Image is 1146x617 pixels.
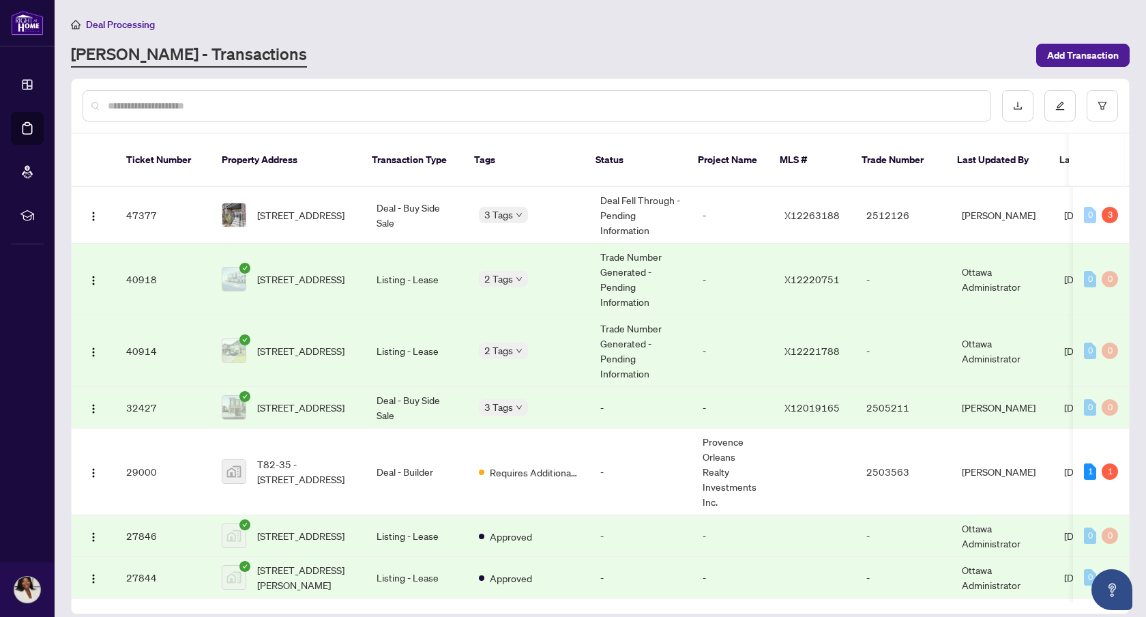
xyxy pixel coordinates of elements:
td: - [692,515,774,557]
td: Deal Fell Through - Pending Information [589,187,692,244]
td: - [692,387,774,429]
button: Logo [83,566,104,588]
img: thumbnail-img [222,396,246,419]
div: 0 [1084,399,1096,416]
td: Ottawa Administrator [951,557,1053,599]
span: [DATE] [1064,530,1094,542]
th: Ticket Number [115,134,211,187]
div: 0 [1102,399,1118,416]
img: Logo [88,468,99,478]
button: Logo [83,268,104,290]
span: 2 Tags [484,271,513,287]
span: [STREET_ADDRESS] [257,528,344,543]
td: [PERSON_NAME] [951,387,1053,429]
td: - [589,429,692,515]
th: Status [585,134,687,187]
button: filter [1087,90,1118,121]
span: X12221788 [784,345,840,357]
span: [STREET_ADDRESS] [257,272,344,287]
td: - [692,557,774,599]
span: Last Modified Date [1059,152,1143,167]
img: Logo [88,403,99,414]
span: filter [1098,101,1107,111]
span: home [71,20,80,29]
div: 0 [1084,207,1096,223]
button: download [1002,90,1033,121]
td: 2505211 [855,387,951,429]
td: Listing - Lease [366,557,468,599]
td: Provence Orleans Realty Investments Inc. [692,429,774,515]
td: - [692,315,774,387]
button: Open asap [1091,569,1132,610]
td: 27846 [115,515,211,557]
td: Listing - Lease [366,244,468,315]
td: - [589,515,692,557]
th: MLS # [769,134,851,187]
span: Requires Additional Docs [490,465,578,480]
td: Deal - Builder [366,429,468,515]
td: Deal - Buy Side Sale [366,187,468,244]
button: Logo [83,461,104,483]
img: thumbnail-img [222,203,246,227]
td: Trade Number Generated - Pending Information [589,244,692,315]
span: check-circle [239,391,250,402]
td: 40918 [115,244,211,315]
img: Logo [88,275,99,286]
img: thumbnail-img [222,268,246,291]
td: Ottawa Administrator [951,315,1053,387]
td: - [692,187,774,244]
td: 2503563 [855,429,951,515]
div: 1 [1102,463,1118,480]
img: Profile Icon [14,577,40,603]
span: X12263188 [784,209,840,221]
span: 3 Tags [484,399,513,415]
img: thumbnail-img [222,566,246,589]
span: check-circle [239,561,250,572]
td: - [855,315,951,387]
td: 32427 [115,387,211,429]
button: Logo [83,204,104,226]
td: - [855,244,951,315]
td: Trade Number Generated - Pending Information [589,315,692,387]
td: - [589,557,692,599]
span: X12019165 [784,401,840,414]
td: 40914 [115,315,211,387]
td: Ottawa Administrator [951,244,1053,315]
div: 1 [1084,463,1096,480]
td: Deal - Buy Side Sale [366,387,468,429]
span: [DATE] [1064,401,1094,414]
td: Listing - Lease [366,315,468,387]
td: - [855,515,951,557]
img: Logo [88,573,99,584]
div: 0 [1102,343,1118,359]
td: 29000 [115,429,211,515]
span: down [516,347,523,354]
span: [STREET_ADDRESS][PERSON_NAME] [257,562,355,592]
img: Logo [88,532,99,543]
span: edit [1055,101,1065,111]
span: [STREET_ADDRESS] [257,400,344,415]
th: Trade Number [851,134,946,187]
span: [DATE] [1064,273,1094,285]
td: - [589,387,692,429]
span: X12220751 [784,273,840,285]
span: [DATE] [1064,571,1094,584]
button: edit [1044,90,1076,121]
div: 0 [1102,528,1118,544]
span: download [1013,101,1023,111]
span: T82-35 -[STREET_ADDRESS] [257,457,355,487]
img: Logo [88,347,99,358]
td: 47377 [115,187,211,244]
span: 2 Tags [484,343,513,358]
div: 3 [1102,207,1118,223]
img: logo [11,10,44,35]
img: thumbnail-img [222,339,246,362]
td: Ottawa Administrator [951,515,1053,557]
span: [DATE] [1064,345,1094,357]
span: Approved [490,571,532,586]
img: thumbnail-img [222,460,246,483]
a: [PERSON_NAME] - Transactions [71,43,307,68]
span: check-circle [239,519,250,530]
span: 3 Tags [484,207,513,223]
span: check-circle [239,334,250,345]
